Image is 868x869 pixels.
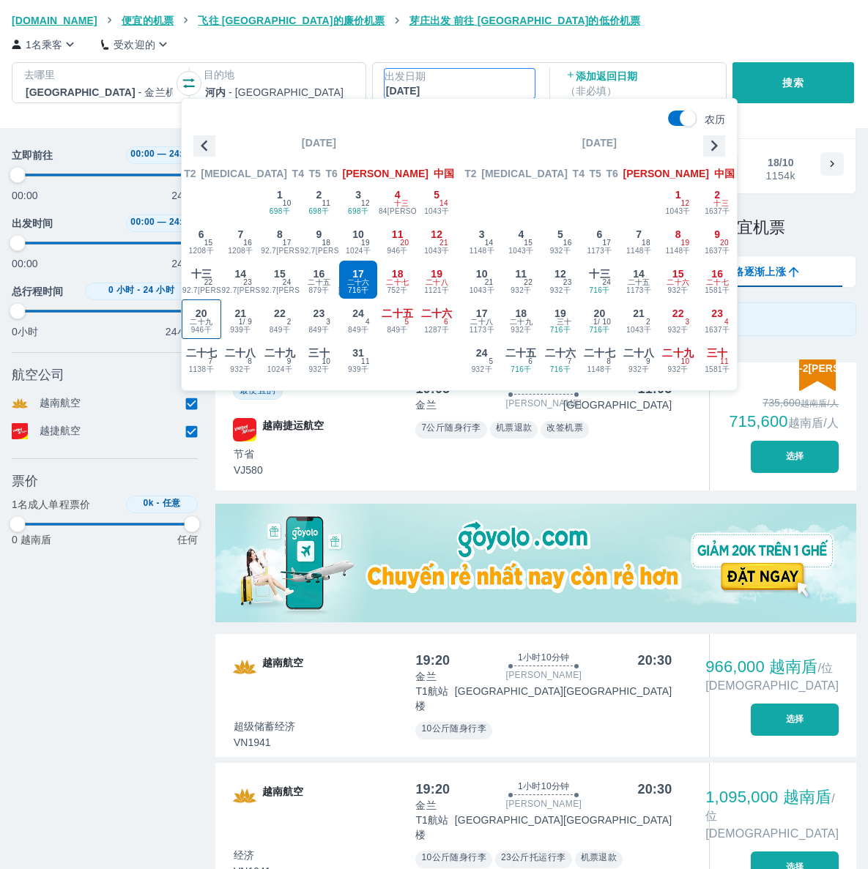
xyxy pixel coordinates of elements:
button: 24932千5 [462,339,502,378]
font: 92.7[PERSON_NAME] [222,286,302,294]
div: 18/10 [768,155,794,170]
button: 二十五849千5 [378,299,418,339]
font: 698千 [270,207,290,215]
font: 二十五 [505,347,536,359]
font: 1 [593,318,598,326]
font: 1173千 [470,326,494,334]
font: 十三 [394,199,409,207]
font: 二十六 [545,347,576,359]
font: 2 [714,189,720,201]
font: T4 [292,168,304,179]
font: 二十九 [190,318,212,326]
button: 24849千4 [338,299,378,339]
button: 11946千20 [378,220,418,260]
font: 1637千 [705,207,730,215]
button: 16879千二十五 [300,260,339,299]
button: 22849千2 [260,299,300,339]
font: 1043千 [666,207,691,215]
button: 1592.7[PERSON_NAME]24 [260,260,300,299]
button: 161581千二十七 [697,260,737,299]
font: 1208千 [189,247,214,255]
font: 752千 [387,286,408,294]
button: 18752千二十七 [378,260,418,299]
font: 8 [607,357,611,365]
font: 价格逐渐上涨 [723,266,786,277]
button: 23849千3 [300,299,339,339]
font: 932千 [511,286,531,294]
font: 7 [568,357,572,365]
font: 879千 [308,286,329,294]
img: 越南 [233,784,256,808]
font: 5 [405,318,409,326]
font: 849千 [270,326,290,334]
font: T4 [573,168,585,179]
font: 二十七 [706,278,729,286]
button: 11932千22 [502,260,541,299]
font: 选择 [786,451,804,461]
font: 11 [392,228,404,240]
div: 1154k [766,170,795,182]
font: 932千 [230,365,251,373]
font: 1043千 [424,247,449,255]
font: 三十 [308,347,329,359]
font: 7 [209,357,213,365]
button: 91637千20 [697,220,737,260]
font: 946千 [387,247,408,255]
font: 8 [248,357,252,365]
font: 15 [274,268,286,280]
font: 目的地 [204,69,234,81]
font: 二十六 [421,307,452,319]
font: 1 [277,189,283,201]
button: 十三716千24 [580,260,620,299]
font: 932千 [550,247,571,255]
font: 9 [287,357,292,365]
font: 1148千 [666,247,691,255]
font: 11 [322,199,330,207]
font: 二十五 [308,278,330,286]
font: T2 [184,168,196,179]
font: 23 [711,307,723,319]
font: （ [565,85,576,97]
font: 去哪里 [24,69,55,81]
font: 8 [675,228,681,240]
font: 立即前往 [12,149,53,161]
font: ） [607,85,617,97]
font: 十三 [191,268,212,280]
font: 二十九 [264,347,295,359]
font: 6 [528,357,533,365]
font: 22 [524,278,533,286]
font: 2 [287,318,292,326]
font: 716千 [511,365,531,373]
font: 1637千 [705,247,730,255]
button: 21637千十三 [697,181,737,220]
font: — [157,149,166,159]
button: 二十六716千7 [541,339,580,378]
font: 1043千 [508,247,533,255]
button: 892.7[PERSON_NAME]17 [260,220,300,260]
button: 231637千4 [697,299,737,339]
font: 添加返回日期 [576,70,638,82]
font: 18 [322,239,330,247]
font: [PERSON_NAME] [343,168,429,179]
font: 14 [633,268,645,280]
font: 24 [352,307,364,319]
font: 932千 [668,365,689,373]
font: 12 [554,268,566,280]
font: 1043千 [424,207,449,215]
font: 1 [675,189,681,201]
font: 1173千 [587,247,612,255]
font: 16 [711,268,723,280]
button: 选择 [751,704,839,736]
font: 15 [672,268,684,280]
font: 21 [485,278,494,286]
font: 非必填 [576,85,607,97]
font: 的低价机票 [588,15,640,26]
font: 22 [672,307,684,319]
font: 二十六 [347,278,370,286]
font: 16 [243,239,252,247]
button: 2698千11 [300,181,339,220]
font: 00:00 [130,149,155,159]
font: 23 [563,278,572,286]
font: 92.7[PERSON_NAME] [261,247,341,255]
font: 1138千 [189,365,214,373]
